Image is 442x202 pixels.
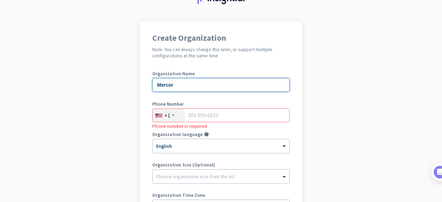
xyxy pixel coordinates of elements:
span: Phone number is required [152,123,207,129]
h1: Create Organization [152,34,290,42]
input: 201-555-0123 [152,108,290,122]
label: Phone Number [152,102,290,106]
label: Organization language [152,132,203,137]
label: Organization Size (Optional) [152,162,290,167]
i: help [204,132,209,137]
label: Organization Name [152,71,290,76]
div: +1 [164,112,170,119]
label: Organization Time Zone [152,193,290,198]
input: What is the name of your organization? [152,78,290,92]
h2: Note: You can always change this later, or support multiple configurations at the same time [152,46,290,59]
